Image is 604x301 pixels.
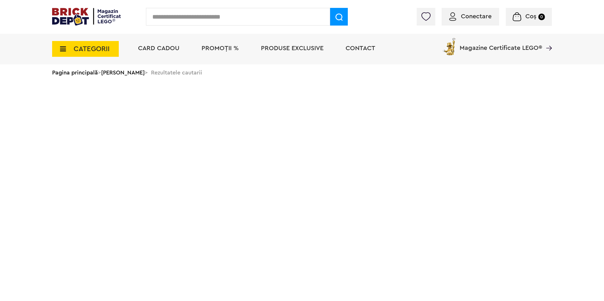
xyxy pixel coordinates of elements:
[101,70,145,75] a: [PERSON_NAME]
[538,14,545,20] small: 0
[449,13,492,20] a: Conectare
[138,45,179,51] a: Card Cadou
[542,37,552,43] a: Magazine Certificate LEGO®
[52,64,552,81] div: > > Rezultatele cautarii
[52,70,98,75] a: Pagina principală
[74,45,110,52] span: CATEGORII
[460,37,542,51] span: Magazine Certificate LEGO®
[346,45,375,51] a: Contact
[461,13,492,20] span: Conectare
[261,45,323,51] a: Produse exclusive
[202,45,239,51] a: PROMOȚII %
[525,13,536,20] span: Coș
